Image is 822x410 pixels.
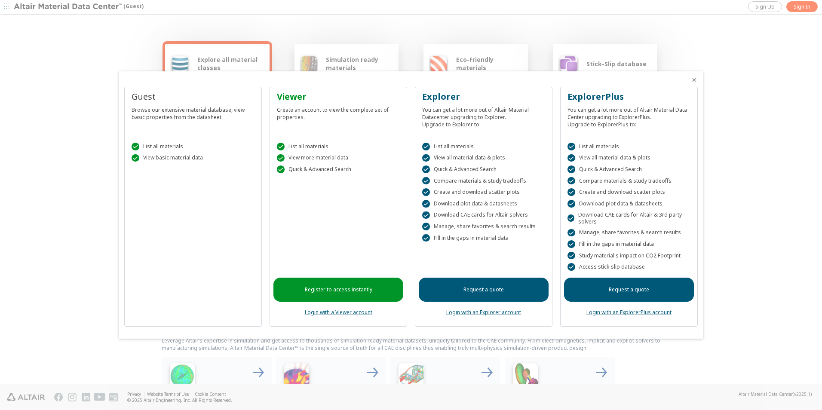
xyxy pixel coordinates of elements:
div: View all material data & plots [422,154,545,162]
a: Login with a Viewer account [305,309,372,316]
div: Fill in the gaps in material data [567,240,690,248]
button: Close [691,76,698,83]
div:  [567,177,575,185]
div:  [567,214,574,222]
div:  [567,240,575,248]
div: Download plot data & datasheets [567,200,690,208]
div:  [422,223,430,230]
div: ExplorerPlus [567,91,690,103]
div: List all materials [277,143,400,150]
div:  [422,200,430,208]
div:  [422,154,430,162]
div: Download CAE cards for Altair solvers [422,211,545,219]
div:  [567,263,575,271]
div: Download plot data & datasheets [422,200,545,208]
div: View all material data & plots [567,154,690,162]
div: Quick & Advanced Search [422,165,545,173]
div:  [567,229,575,237]
div:  [567,143,575,150]
div: Quick & Advanced Search [277,165,400,173]
div: Download CAE cards for Altair & 3rd party solvers [567,211,690,225]
div: Access stick-slip database [567,263,690,271]
div: Viewer [277,91,400,103]
div:  [132,143,139,150]
div: View more material data [277,154,400,162]
div: Quick & Advanced Search [567,165,690,173]
div: Study material's impact on CO2 Footprint [567,252,690,260]
div:  [277,165,285,173]
div: Create and download scatter plots [422,188,545,196]
div: You can get a lot more out of Altair Material Data Center upgrading to ExplorerPlus. Upgrade to E... [567,103,690,128]
div: Manage, share favorites & search results [567,229,690,237]
div: List all materials [132,143,255,150]
a: Login with an Explorer account [446,309,521,316]
div:  [422,234,430,242]
div:  [422,188,430,196]
div: Compare materials & study tradeoffs [422,177,545,185]
div:  [277,154,285,162]
div:  [567,200,575,208]
a: Request a quote [419,278,549,302]
div:  [132,154,139,162]
div:  [422,211,430,219]
a: Request a quote [564,278,694,302]
div: Create and download scatter plots [567,188,690,196]
div: Browse our extensive material database, view basic properties from the datasheet. [132,103,255,121]
div: Explorer [422,91,545,103]
div:  [422,165,430,173]
div: List all materials [422,143,545,150]
a: Login with an ExplorerPlus account [586,309,672,316]
div: Manage, share favorites & search results [422,223,545,230]
div: Guest [132,91,255,103]
div:  [567,252,575,260]
div: View basic material data [132,154,255,162]
div:  [567,188,575,196]
div:  [277,143,285,150]
div:  [567,165,575,173]
div: Create an account to view the complete set of properties. [277,103,400,121]
div:  [422,143,430,150]
div: Fill in the gaps in material data [422,234,545,242]
div: List all materials [567,143,690,150]
div: You can get a lot more out of Altair Material Datacenter upgrading to Explorer. Upgrade to Explor... [422,103,545,128]
a: Register to access instantly [273,278,403,302]
div:  [422,177,430,185]
div: Compare materials & study tradeoffs [567,177,690,185]
div:  [567,154,575,162]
